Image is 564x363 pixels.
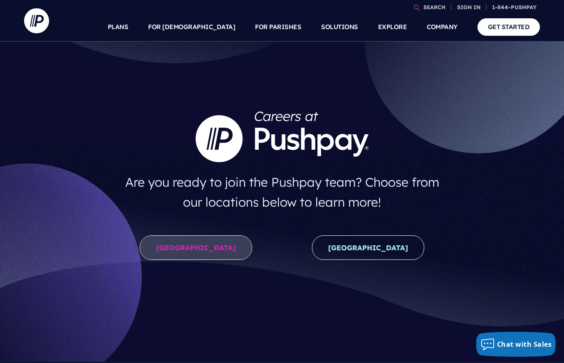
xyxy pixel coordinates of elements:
a: PLANS [108,12,129,42]
a: SOLUTIONS [321,12,358,42]
a: FOR PARISHES [255,12,301,42]
a: EXPLORE [378,12,407,42]
a: COMPANY [427,12,458,42]
a: [GEOGRAPHIC_DATA] [140,235,252,260]
a: [GEOGRAPHIC_DATA] [312,235,424,260]
button: Chat with Sales [476,332,556,357]
span: Chat with Sales [497,340,552,349]
h4: Are you ready to join the Pushpay team? Choose from our locations below to learn more! [117,169,448,215]
a: GET STARTED [477,18,540,35]
a: FOR [DEMOGRAPHIC_DATA] [148,12,235,42]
